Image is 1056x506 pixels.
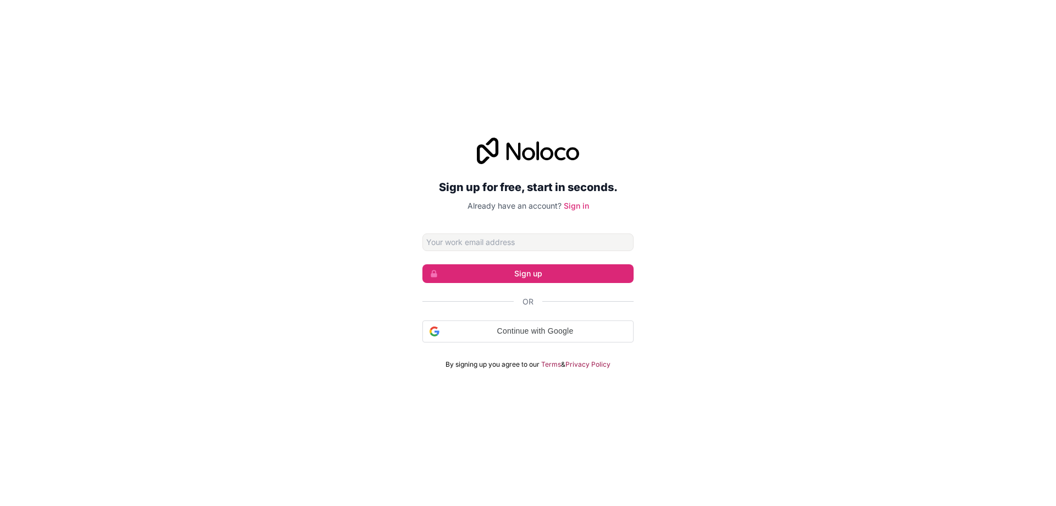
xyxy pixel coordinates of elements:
a: Terms [541,360,561,369]
div: Continue with Google [422,320,634,342]
span: Or [522,296,533,307]
a: Privacy Policy [565,360,610,369]
button: Sign up [422,264,634,283]
input: Email address [422,233,634,251]
span: By signing up you agree to our [446,360,540,369]
span: & [561,360,565,369]
span: Already have an account? [468,201,562,210]
a: Sign in [564,201,589,210]
span: Continue with Google [444,325,626,337]
h2: Sign up for free, start in seconds. [422,177,634,197]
